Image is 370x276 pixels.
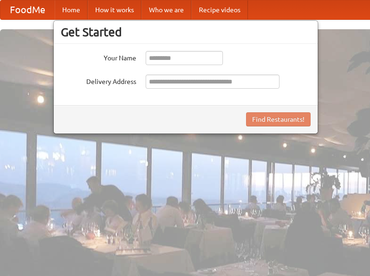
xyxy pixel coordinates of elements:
[191,0,248,19] a: Recipe videos
[141,0,191,19] a: Who we are
[61,51,136,63] label: Your Name
[61,75,136,86] label: Delivery Address
[246,112,311,126] button: Find Restaurants!
[88,0,141,19] a: How it works
[0,0,55,19] a: FoodMe
[55,0,88,19] a: Home
[61,25,311,39] h3: Get Started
